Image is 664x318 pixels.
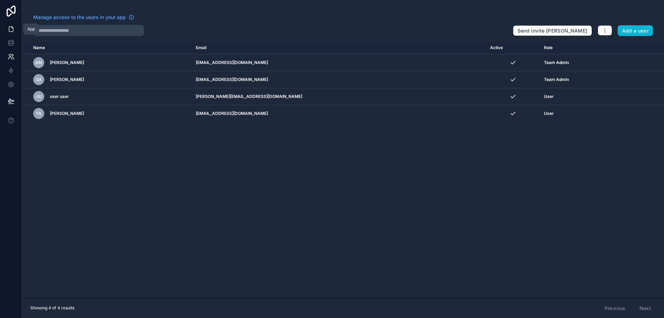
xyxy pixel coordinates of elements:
[192,42,486,54] th: Email
[618,25,653,36] button: Add a user
[33,14,134,21] a: Manage access to the users in your app
[35,60,42,65] span: AM
[544,77,569,82] span: Team Admin
[192,105,486,122] td: [EMAIL_ADDRESS][DOMAIN_NAME]
[192,54,486,71] td: [EMAIL_ADDRESS][DOMAIN_NAME]
[486,42,540,54] th: Active
[540,42,625,54] th: Role
[544,111,554,116] span: User
[22,42,664,298] div: scrollable content
[192,88,486,105] td: [PERSON_NAME][EMAIL_ADDRESS][DOMAIN_NAME]
[36,77,42,82] span: GA
[27,26,35,32] div: App
[50,77,84,82] span: [PERSON_NAME]
[50,60,84,65] span: [PERSON_NAME]
[544,94,554,99] span: User
[50,94,69,99] span: user user
[513,25,592,36] button: Send invite [PERSON_NAME]
[36,111,41,116] span: FA
[50,111,84,116] span: [PERSON_NAME]
[192,71,486,88] td: [EMAIL_ADDRESS][DOMAIN_NAME]
[544,60,569,65] span: Team Admin
[22,42,192,54] th: Name
[33,14,126,21] span: Manage access to the users in your app
[36,94,42,99] span: uu
[30,305,74,311] span: Showing 4 of 4 results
